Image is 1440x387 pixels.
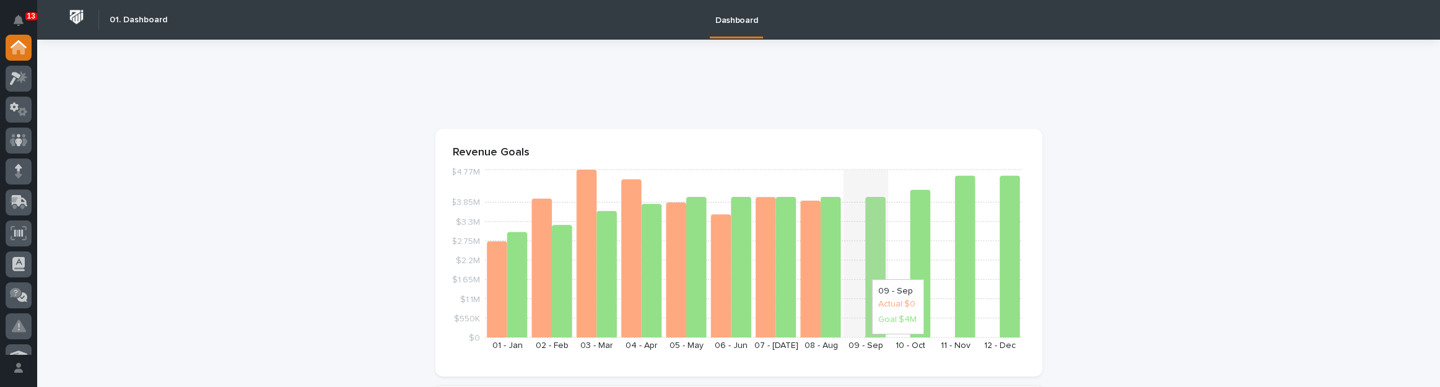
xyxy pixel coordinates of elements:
[670,341,704,350] text: 05 - May
[452,237,480,246] tspan: $2.75M
[469,334,480,342] tspan: $0
[456,218,480,227] tspan: $3.3M
[452,276,480,285] tspan: $1.65M
[940,341,970,350] text: 11 - Nov
[896,341,925,350] text: 10 - Oct
[15,15,32,35] div: Notifications13
[110,15,167,25] h2: 01. Dashboard
[536,341,569,350] text: 02 - Feb
[848,341,883,350] text: 09 - Sep
[27,12,35,20] p: 13
[492,341,522,350] text: 01 - Jan
[754,341,798,350] text: 07 - [DATE]
[460,295,480,304] tspan: $1.1M
[65,6,88,28] img: Workspace Logo
[984,341,1016,350] text: 12 - Dec
[451,168,480,177] tspan: $4.77M
[6,7,32,33] button: Notifications
[580,341,613,350] text: 03 - Mar
[715,341,748,350] text: 06 - Jun
[451,199,480,207] tspan: $3.85M
[804,341,837,350] text: 08 - Aug
[453,146,1025,160] p: Revenue Goals
[626,341,658,350] text: 04 - Apr
[454,315,480,323] tspan: $550K
[456,256,480,265] tspan: $2.2M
